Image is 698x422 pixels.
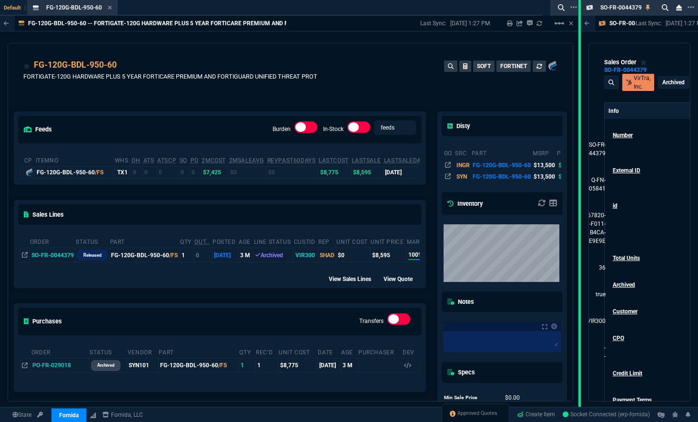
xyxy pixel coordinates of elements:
[191,157,199,164] abbr: Total units on open Purchase Orders
[582,141,606,158] span: See Marketplace Order
[352,157,381,164] abbr: The last SO Inv price. No time limit. (ignore zeros)
[22,362,28,369] nx-icon: Open In Opposite Panel
[318,234,336,248] th: Rep
[634,74,650,91] p: VirTra, Inc.
[613,202,617,209] span: id
[600,4,642,11] span: SO-FR-0044379
[347,121,370,137] div: In-Stock
[444,146,455,159] th: go
[255,345,278,359] th: Rec'd
[587,317,606,325] a: VIR300
[202,157,226,164] abbr: Avg cost of all PO invoices for 2 months
[24,153,35,167] th: cp
[613,308,637,315] span: Customer
[532,171,556,182] td: $13,500
[613,397,652,403] span: Payment Terms
[384,157,428,164] abbr: The date of the last SO Inv price. No time limit. (ignore zeros)
[636,20,666,27] p: Last Sync:
[317,358,341,372] td: [DATE]
[604,70,647,71] div: SO-FR-0044379
[194,239,209,245] abbr: Outstanding (To Ship)
[75,234,109,248] th: Status
[370,234,406,248] th: Unit Price
[447,121,470,131] h5: Disty
[131,166,143,178] td: 0
[640,59,647,66] div: Add to Watchlist
[32,362,71,369] span: PO-FR-029018
[30,248,75,262] td: SO-FR-0044379
[4,5,25,11] span: Default
[341,345,358,359] th: Age
[143,157,154,164] abbr: Total units in inventory => minus on SO => plus on PO
[338,251,369,260] div: $0
[455,171,471,182] td: SYN
[35,153,114,167] th: ItemNo
[384,274,421,283] div: View Quote
[604,343,606,361] a: --
[336,234,370,248] th: Unit Cost
[471,171,532,182] td: FG-120G-BDL-950-60
[127,345,159,359] th: Vendor
[293,234,318,248] th: CustId
[229,157,264,164] abbr: Avg Sale from SO invoices for 2 months
[10,411,34,419] a: Global State
[267,157,316,164] abbr: Total revenue past 60 days
[351,166,383,178] td: $8,595
[658,2,672,13] nx-icon: Search
[239,345,255,359] th: Qty
[471,146,532,159] th: part
[505,394,520,401] span: 0
[24,125,52,134] h5: feeds
[556,146,586,159] th: price
[278,358,318,372] td: $8,775
[46,4,102,11] span: FG-120G-BDL-950-60
[317,345,341,359] th: Date
[444,392,561,403] tr: undefined
[556,159,586,171] td: $8,924.18
[229,166,267,178] td: $0
[190,166,202,178] td: 0
[323,126,344,132] label: In-Stock
[455,159,471,171] td: INGR
[23,59,30,72] div: Add to Watchlist
[450,20,490,27] p: [DATE] 1:27 PM
[110,234,180,248] th: Part
[108,4,112,12] nx-icon: Close Tab
[158,358,239,372] td: FG-120G-BDL-950-60
[554,18,565,29] mat-icon: Example home icon
[180,248,194,262] td: 1
[34,411,46,419] a: API TOKEN
[30,234,75,248] th: Order
[613,255,640,261] span: Total Units
[238,248,253,262] td: 3 M
[180,234,194,248] th: QTY
[22,252,28,259] nx-icon: Open In Opposite Panel
[672,2,686,13] nx-icon: Close Workbench
[586,176,606,193] a: See Marketplace Order
[406,234,433,248] th: Margin
[239,358,255,372] td: 1
[95,169,103,176] span: /FS
[358,345,402,359] th: Purchaser
[132,157,140,164] abbr: Total units in inventory.
[370,248,406,262] td: $8,595
[563,411,650,419] a: tNLvEgcSC8Vjxq56AAA_
[513,408,559,422] a: Create Item
[218,362,227,369] span: /FS
[532,159,556,171] td: $13,500
[613,132,633,139] span: Number
[110,248,180,262] td: FG-120G-BDL-950-60
[255,251,292,260] div: Archived
[622,74,654,91] a: Open Customer in hubSpot
[255,358,278,372] td: 1
[238,234,253,248] th: age
[24,210,64,219] h5: Sales Lines
[471,159,532,171] td: FG-120G-BDL-950-60
[455,146,471,159] th: src
[420,20,450,27] p: Last Sync:
[387,313,410,329] div: Transfers
[402,345,419,359] th: Dev
[37,168,112,177] div: FG-120G-BDL-950-60
[34,59,117,71] a: FG-120G-BDL-950-60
